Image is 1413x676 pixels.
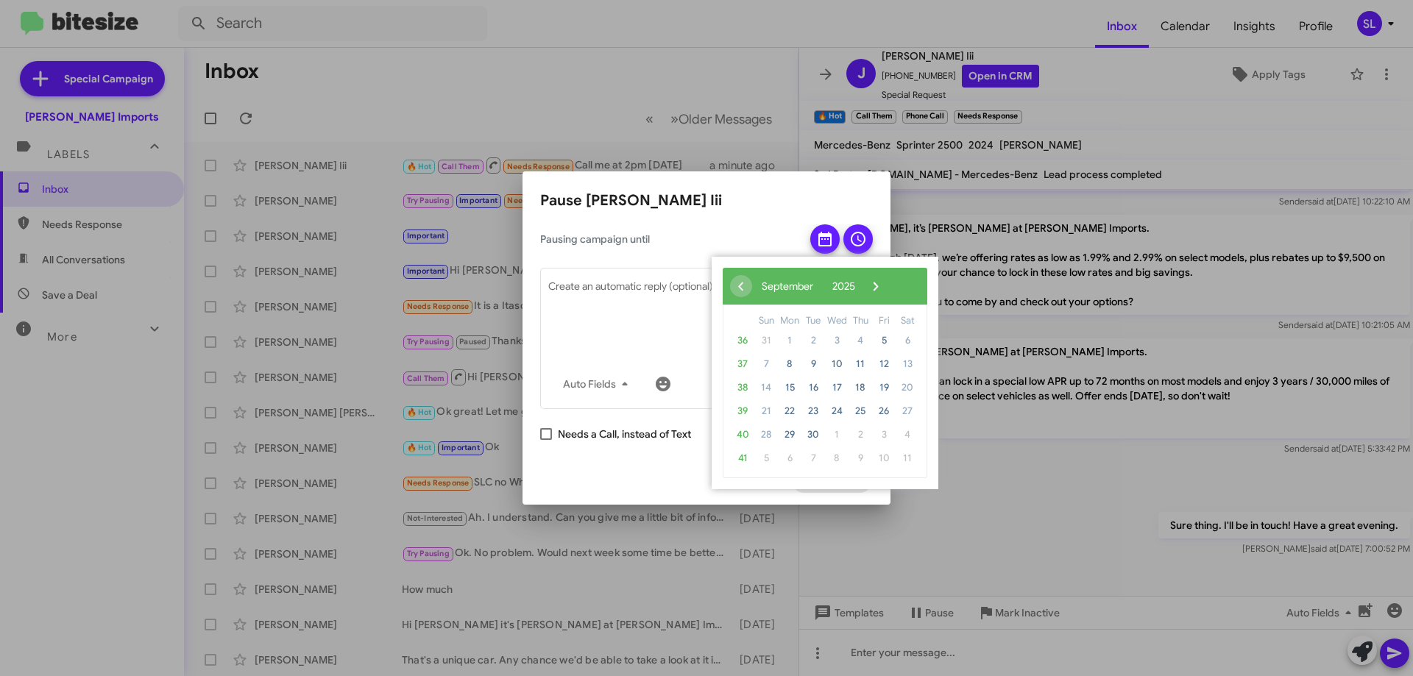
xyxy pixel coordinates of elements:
button: September [752,275,823,297]
span: 24 [825,399,849,423]
span: Auto Fields [563,371,634,397]
bs-datepicker-container: calendar [712,257,938,489]
span: Needs a Call, instead of Text [558,425,691,443]
span: 30 [801,423,825,446]
span: Pausing campaign until [540,232,798,246]
button: 2025 [823,275,865,297]
th: weekday [778,313,801,329]
span: 5 [872,329,896,352]
span: 38 [731,376,754,399]
span: 25 [849,399,872,423]
span: September [762,280,813,293]
h2: Pause [PERSON_NAME] Iii [540,189,873,213]
span: 4 [849,329,872,352]
th: weekday [872,313,896,329]
span: 15 [778,376,801,399]
span: 20 [896,376,919,399]
button: › [865,275,887,297]
span: 3 [872,423,896,446]
span: 31 [754,329,778,352]
span: 7 [754,352,778,376]
bs-datepicker-navigation-view: ​ ​ ​ [730,276,887,289]
span: 11 [849,352,872,376]
span: 4 [896,423,919,446]
button: Auto Fields [551,371,645,397]
span: 11 [896,446,919,470]
span: 21 [754,399,778,423]
span: 40 [731,423,754,446]
span: 2025 [832,280,855,293]
span: 39 [731,399,754,423]
span: 1 [825,423,849,446]
th: weekday [896,313,919,329]
span: 41 [731,446,754,470]
span: 19 [872,376,896,399]
span: 6 [778,446,801,470]
th: weekday [754,313,778,329]
span: 2 [801,329,825,352]
span: 9 [801,352,825,376]
span: 13 [896,352,919,376]
span: 12 [872,352,896,376]
span: 16 [801,376,825,399]
span: ‹ [730,275,752,297]
th: weekday [825,313,849,329]
span: 17 [825,376,849,399]
span: 28 [754,423,778,446]
span: 26 [872,399,896,423]
span: 37 [731,352,754,376]
span: 3 [825,329,849,352]
span: 27 [896,399,919,423]
span: 36 [731,329,754,352]
span: 7 [801,446,825,470]
span: 14 [754,376,778,399]
th: weekday [801,313,825,329]
span: 1 [778,329,801,352]
span: 23 [801,399,825,423]
span: 8 [825,446,849,470]
span: 8 [778,352,801,376]
span: 2 [849,423,872,446]
span: 22 [778,399,801,423]
span: 10 [825,352,849,376]
span: 29 [778,423,801,446]
span: 6 [896,329,919,352]
span: 9 [849,446,872,470]
th: weekday [849,313,872,329]
span: 10 [872,446,896,470]
span: 18 [849,376,872,399]
span: 5 [754,446,778,470]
